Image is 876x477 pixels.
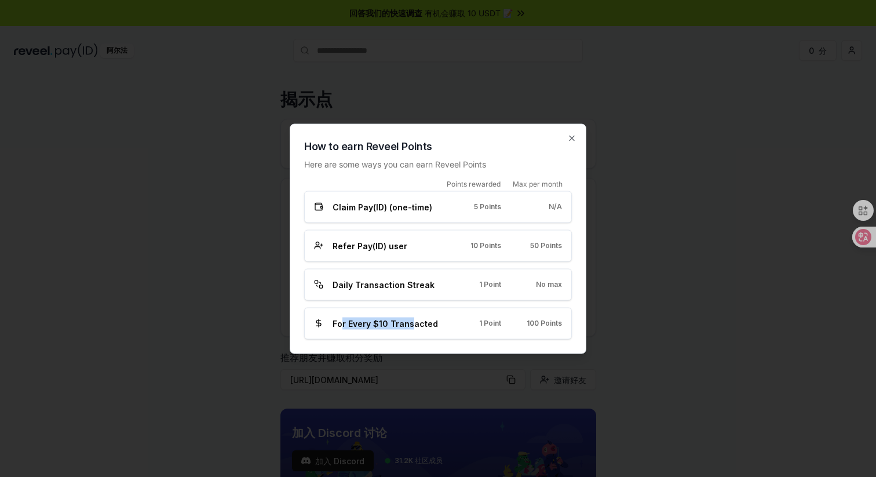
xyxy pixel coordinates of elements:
[527,319,562,328] span: 100 Points
[333,201,432,213] span: Claim Pay(ID) (one-time)
[536,280,562,289] span: No max
[549,202,562,212] span: N/A
[304,158,572,170] p: Here are some ways you can earn Reveel Points
[513,179,563,188] span: Max per month
[333,239,407,252] span: Refer Pay(ID) user
[333,317,438,329] span: For Every $10 Transacted
[474,202,501,212] span: 5 Points
[333,278,435,290] span: Daily Transaction Streak
[447,179,501,188] span: Points rewarded
[530,241,562,250] span: 50 Points
[479,319,501,328] span: 1 Point
[479,280,501,289] span: 1 Point
[470,241,501,250] span: 10 Points
[304,138,572,154] h2: How to earn Reveel Points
